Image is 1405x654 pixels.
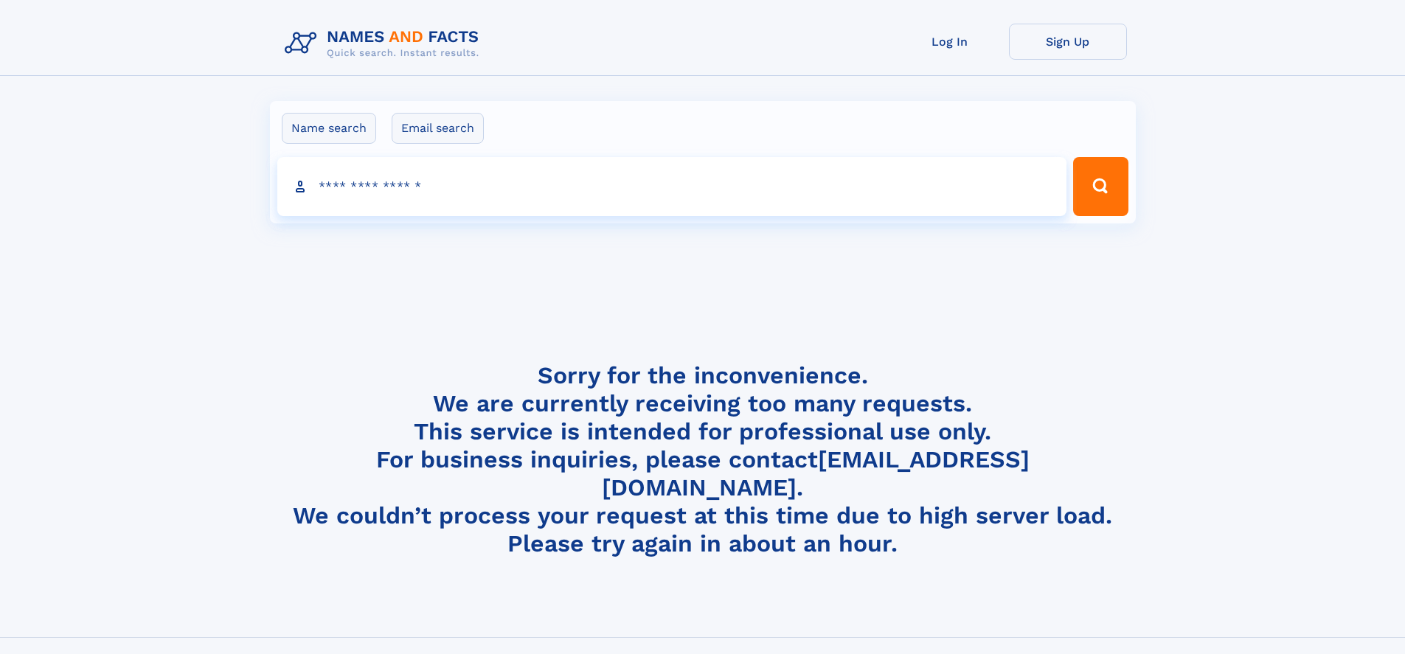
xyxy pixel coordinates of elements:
[277,157,1067,216] input: search input
[1009,24,1127,60] a: Sign Up
[891,24,1009,60] a: Log In
[279,361,1127,558] h4: Sorry for the inconvenience. We are currently receiving too many requests. This service is intend...
[279,24,491,63] img: Logo Names and Facts
[392,113,484,144] label: Email search
[602,445,1030,501] a: [EMAIL_ADDRESS][DOMAIN_NAME]
[1073,157,1128,216] button: Search Button
[282,113,376,144] label: Name search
